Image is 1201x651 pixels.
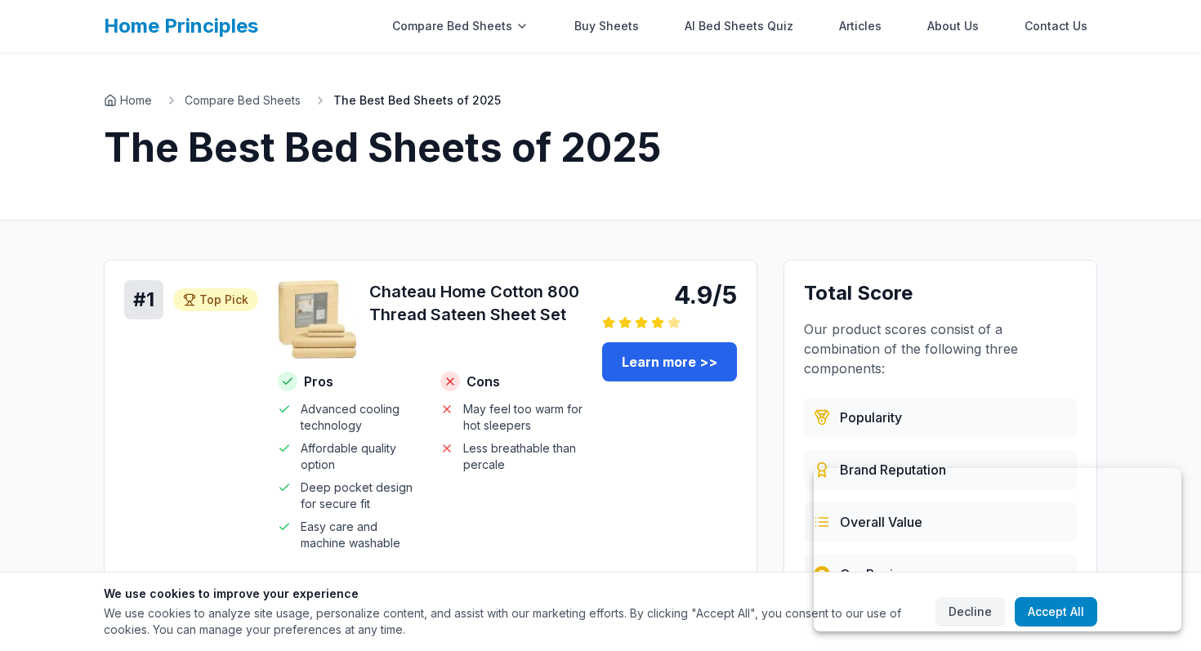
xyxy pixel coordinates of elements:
a: About Us [917,10,989,42]
p: Our product scores consist of a combination of the following three components: [804,319,1077,378]
span: Affordable quality option [301,440,421,473]
span: Top Pick [199,292,248,308]
a: AI Bed Sheets Quiz [675,10,803,42]
a: Contact Us [1015,10,1097,42]
h4: Cons [440,372,583,391]
p: We use cookies to analyze site usage, personalize content, and assist with our marketing efforts.... [104,605,922,638]
h1: The Best Bed Sheets of 2025 [104,128,1097,167]
div: Based on customer reviews, ratings, and sales data [804,398,1077,437]
h4: Why we like it: [278,571,583,587]
a: Learn more >> [602,342,737,381]
div: Combines price, quality, durability, and customer satisfaction [804,502,1077,542]
span: Less breathable than percale [463,440,583,473]
img: Chateau Home Cotton 800 Thread Sateen Sheet Set - Cotton product image [278,280,356,359]
span: The Best Bed Sheets of 2025 [333,92,501,109]
div: 4.9/5 [602,280,737,310]
a: Home [104,92,152,109]
a: Home Principles [104,14,258,38]
div: Evaluated from brand history, quality standards, and market presence [804,450,1077,489]
a: Buy Sheets [565,10,649,42]
h3: Total Score [804,280,1077,306]
div: Compare Bed Sheets [382,10,538,42]
h4: Pros [278,372,421,391]
h3: Chateau Home Cotton 800 Thread Sateen Sheet Set [369,280,583,326]
span: Easy care and machine washable [301,519,421,551]
a: Articles [829,10,891,42]
a: Compare Bed Sheets [185,92,301,109]
span: Popularity [840,408,902,427]
span: May feel too warm for hot sleepers [463,401,583,434]
nav: Breadcrumb [104,92,1097,109]
span: Deep pocket design for secure fit [301,479,421,512]
span: Advanced cooling technology [301,401,421,434]
div: # 1 [124,280,163,319]
span: Brand Reputation [840,460,946,479]
h3: We use cookies to improve your experience [104,586,922,602]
